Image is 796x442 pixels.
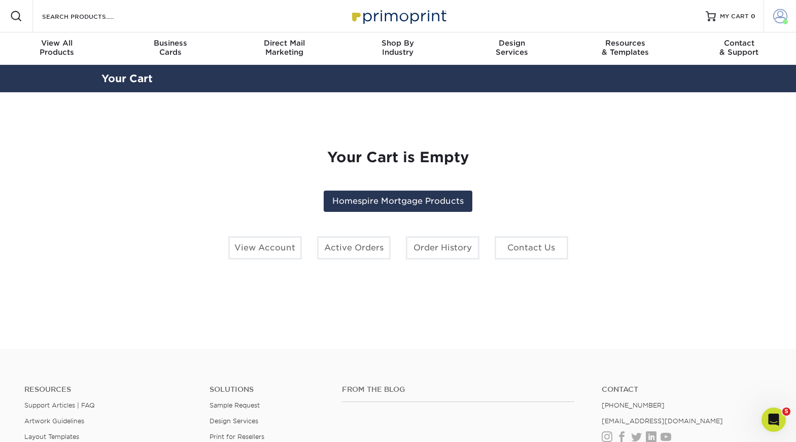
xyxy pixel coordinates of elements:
a: Homespire Mortgage Products [324,191,472,212]
div: Services [455,39,569,57]
img: Primoprint [348,5,449,27]
span: 5 [782,408,790,416]
span: Shop By [341,39,455,48]
a: Contact& Support [682,32,796,65]
a: Your Cart [101,72,153,85]
a: Resources& Templates [569,32,682,65]
div: Marketing [227,39,341,57]
span: Contact [682,39,796,48]
a: DesignServices [455,32,569,65]
span: Design [455,39,569,48]
div: Cards [114,39,227,57]
a: Direct MailMarketing [227,32,341,65]
a: Design Services [210,417,258,425]
a: Order History [406,236,479,260]
a: [PHONE_NUMBER] [602,401,665,409]
a: Contact [602,385,772,394]
div: Industry [341,39,455,57]
a: Contact Us [495,236,568,260]
h1: Your Cart is Empty [110,149,687,166]
input: SEARCH PRODUCTS..... [41,10,140,22]
span: 0 [751,13,755,20]
a: Shop ByIndustry [341,32,455,65]
a: [EMAIL_ADDRESS][DOMAIN_NAME] [602,417,723,425]
a: Active Orders [317,236,391,260]
h4: Resources [24,385,194,394]
iframe: Intercom live chat [762,408,786,432]
a: Print for Resellers [210,433,264,440]
span: Business [114,39,227,48]
span: Direct Mail [227,39,341,48]
div: & Templates [569,39,682,57]
div: & Support [682,39,796,57]
a: BusinessCards [114,32,227,65]
h4: Solutions [210,385,327,394]
span: Resources [569,39,682,48]
a: Support Articles | FAQ [24,401,95,409]
span: MY CART [720,12,749,21]
a: Sample Request [210,401,260,409]
h4: From the Blog [342,385,574,394]
a: View Account [228,236,302,260]
iframe: Google Customer Reviews [3,411,86,438]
